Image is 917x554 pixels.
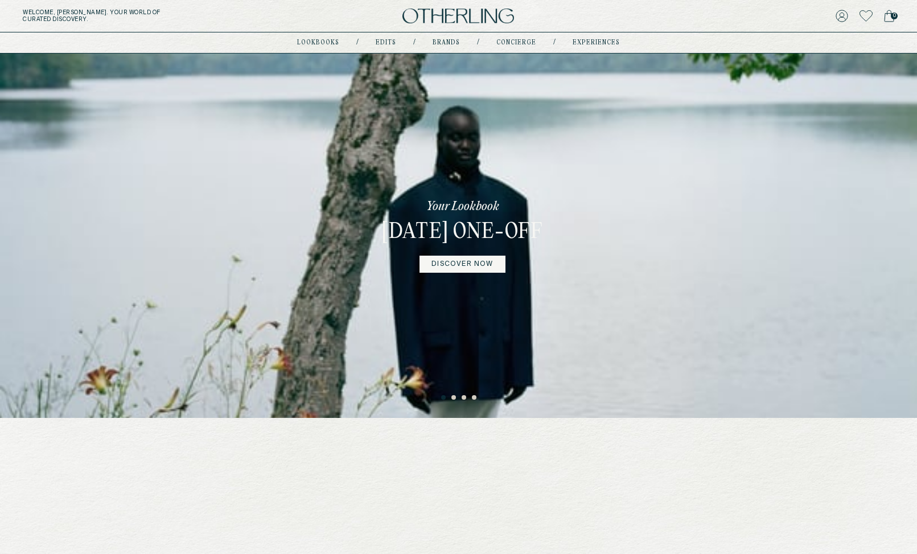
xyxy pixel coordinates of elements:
[413,38,416,47] div: /
[462,395,467,401] button: 3
[553,38,556,47] div: /
[441,395,447,401] button: 1
[884,8,894,24] a: 0
[433,40,460,46] a: Brands
[426,199,499,215] p: Your Lookbook
[891,13,898,19] span: 0
[356,38,359,47] div: /
[297,40,339,46] a: lookbooks
[472,395,478,401] button: 4
[496,40,536,46] a: concierge
[402,9,514,24] img: logo
[573,40,620,46] a: experiences
[376,40,396,46] a: Edits
[420,256,505,273] a: DISCOVER NOW
[477,38,479,47] div: /
[382,219,543,247] h3: [DATE] One-off
[23,9,284,23] h5: Welcome, [PERSON_NAME] . Your world of curated discovery.
[451,395,457,401] button: 2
